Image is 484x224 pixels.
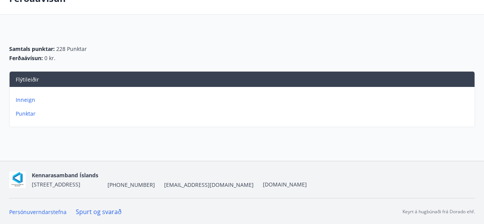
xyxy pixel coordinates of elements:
[108,181,155,189] span: [PHONE_NUMBER]
[76,208,122,216] a: Spurt og svarað
[44,54,55,62] span: 0 kr.
[403,208,475,215] p: Keyrt á hugbúnaði frá Dorado ehf.
[9,45,55,53] span: Samtals punktar :
[263,181,307,188] a: [DOMAIN_NAME]
[16,110,471,118] p: Punktar
[32,172,98,179] span: Kennarasamband Íslands
[16,76,39,83] span: Flýtileiðir
[16,96,471,104] p: Inneign
[56,45,87,53] span: 228 Punktar
[164,181,254,189] span: [EMAIL_ADDRESS][DOMAIN_NAME]
[32,181,80,188] span: [STREET_ADDRESS]
[9,208,67,216] a: Persónuverndarstefna
[9,54,43,62] span: Ferðaávísun :
[9,172,26,188] img: AOgasd1zjyUWmx8qB2GFbzp2J0ZxtdVPFY0E662R.png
